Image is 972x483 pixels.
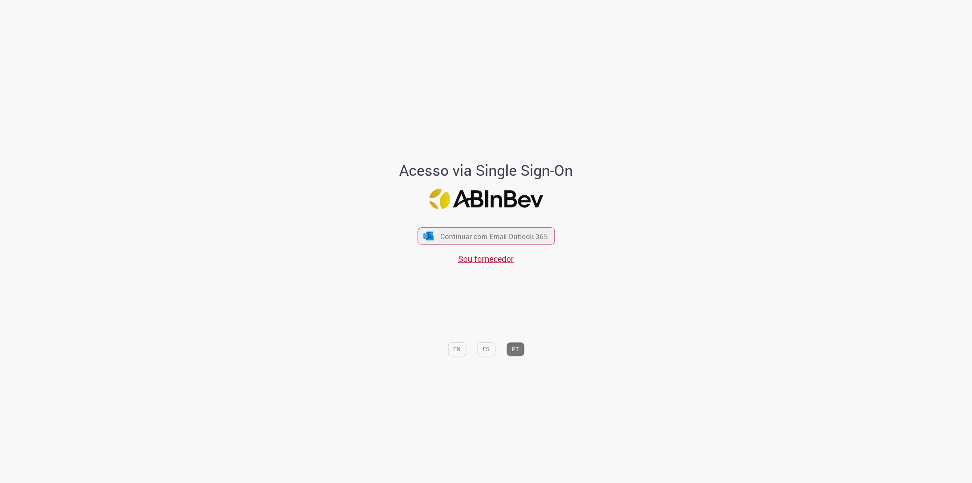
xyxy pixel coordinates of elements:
img: ícone Azure/Microsoft 360 [423,232,434,240]
h1: Acesso via Single Sign-On [371,163,601,179]
button: PT [506,342,524,356]
a: Sou fornecedor [458,254,514,265]
img: Logo ABInBev [429,189,543,209]
button: EN [448,342,466,356]
button: ES [477,342,495,356]
button: ícone Azure/Microsoft 360 Continuar com Email Outlook 365 [417,227,555,244]
span: Continuar com Email Outlook 365 [440,232,548,241]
